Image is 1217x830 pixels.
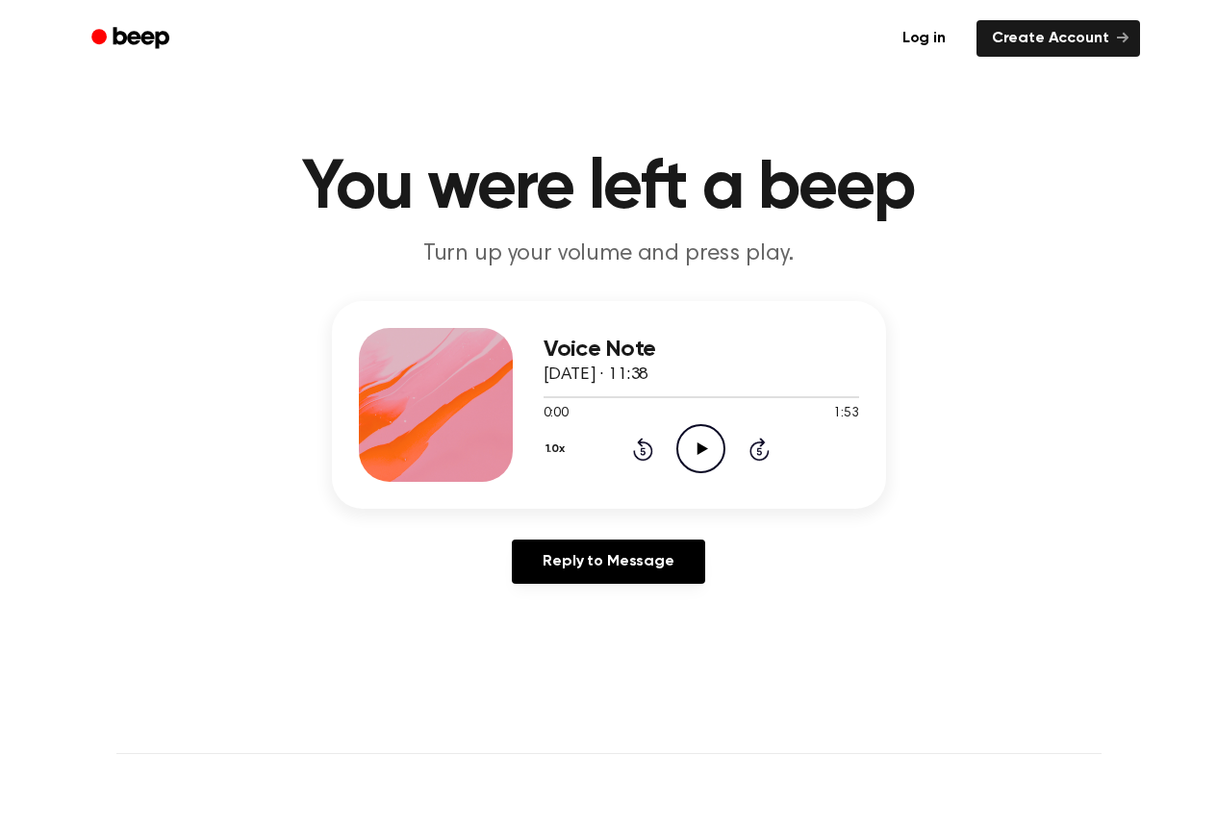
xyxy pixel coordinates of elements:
a: Reply to Message [512,540,704,584]
h3: Voice Note [544,337,859,363]
span: [DATE] · 11:38 [544,366,649,384]
h1: You were left a beep [116,154,1102,223]
a: Beep [78,20,187,58]
span: 1:53 [833,404,858,424]
a: Create Account [976,20,1140,57]
span: 0:00 [544,404,569,424]
button: 1.0x [544,433,572,465]
p: Turn up your volume and press play. [240,239,978,270]
a: Log in [883,16,965,61]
